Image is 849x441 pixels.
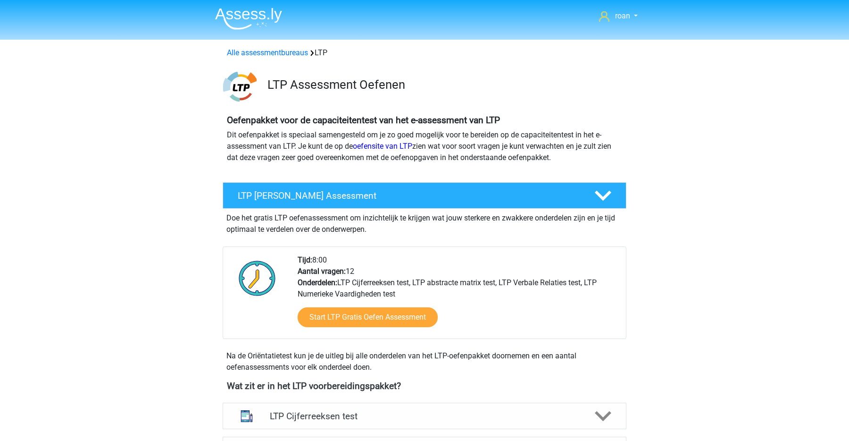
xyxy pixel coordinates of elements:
h4: Wat zit er in het LTP voorbereidingspakket? [227,381,622,391]
a: roan [595,10,641,22]
a: LTP [PERSON_NAME] Assessment [219,182,630,209]
h4: LTP Cijferreeksen test [270,411,579,422]
b: Oefenpakket voor de capaciteitentest van het e-assessment van LTP [227,115,500,126]
img: cijferreeksen [234,404,259,428]
h4: LTP [PERSON_NAME] Assessment [238,190,579,201]
h3: LTP Assessment Oefenen [267,77,619,92]
div: Na de Oriëntatietest kun je de uitleg bij alle onderdelen van het LTP-oefenpakket doornemen en ee... [223,350,626,373]
a: cijferreeksen LTP Cijferreeksen test [219,403,630,429]
div: Doe het gratis LTP oefenassessment om inzichtelijk te krijgen wat jouw sterkere en zwakkere onder... [223,209,626,235]
b: Aantal vragen: [298,267,346,276]
a: Start LTP Gratis Oefen Assessment [298,307,438,327]
img: Assessly [215,8,282,30]
b: Onderdelen: [298,278,337,287]
span: roan [615,11,630,20]
a: oefensite van LTP [353,142,412,151]
div: LTP [223,47,626,59]
b: Tijd: [298,255,312,264]
img: ltp.png [223,70,257,103]
a: Alle assessmentbureaus [227,48,308,57]
p: Dit oefenpakket is speciaal samengesteld om je zo goed mogelijk voor te bereiden op de capaciteit... [227,129,622,163]
img: Klok [233,254,281,302]
div: 8:00 12 LTP Cijferreeksen test, LTP abstracte matrix test, LTP Verbale Relaties test, LTP Numerie... [291,254,625,339]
